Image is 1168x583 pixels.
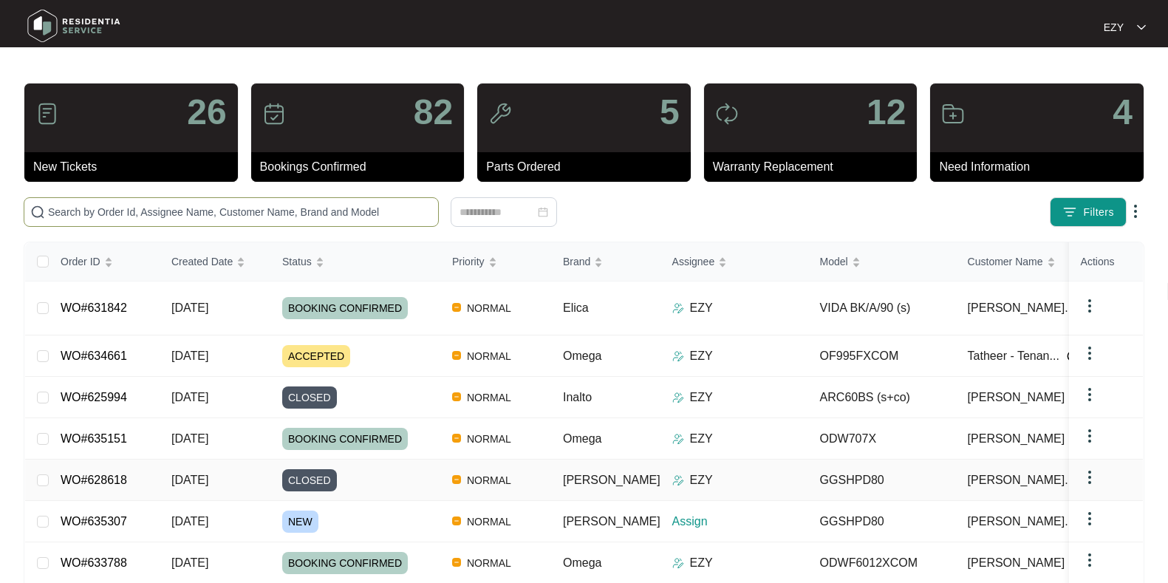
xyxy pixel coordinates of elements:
[563,350,601,362] span: Omega
[160,242,270,282] th: Created Date
[270,242,440,282] th: Status
[1050,197,1127,227] button: filter iconFilters
[171,474,208,486] span: [DATE]
[808,501,956,542] td: GGSHPD80
[672,302,684,314] img: Assigner Icon
[282,469,337,491] span: CLOSED
[171,301,208,314] span: [DATE]
[563,515,660,528] span: [PERSON_NAME]
[563,556,601,569] span: Omega
[61,474,127,486] a: WO#628618
[968,299,1075,317] span: [PERSON_NAME]...
[461,513,517,531] span: NORMAL
[551,242,660,282] th: Brand
[713,158,918,176] p: Warranty Replacement
[61,350,127,362] a: WO#634661
[171,391,208,403] span: [DATE]
[1104,20,1124,35] p: EZY
[1069,242,1143,282] th: Actions
[260,158,465,176] p: Bookings Confirmed
[968,471,1075,489] span: [PERSON_NAME]...
[49,242,160,282] th: Order ID
[672,513,808,531] p: Assign
[660,95,680,130] p: 5
[808,460,956,501] td: GGSHPD80
[690,347,713,365] p: EZY
[461,430,517,448] span: NORMAL
[808,242,956,282] th: Model
[956,242,1104,282] th: Customer Name
[48,204,432,220] input: Search by Order Id, Assignee Name, Customer Name, Brand and Model
[563,474,660,486] span: [PERSON_NAME]
[461,299,517,317] span: NORMAL
[488,102,512,126] img: icon
[968,430,1065,448] span: [PERSON_NAME]
[282,253,312,270] span: Status
[808,377,956,418] td: ARC60BS (s+co)
[452,392,461,401] img: Vercel Logo
[672,474,684,486] img: Assigner Icon
[563,301,589,314] span: Elica
[1081,427,1099,445] img: dropdown arrow
[461,389,517,406] span: NORMAL
[282,511,318,533] span: NEW
[660,242,808,282] th: Assignee
[939,158,1144,176] p: Need Information
[1137,24,1146,31] img: dropdown arrow
[1081,386,1099,403] img: dropdown arrow
[452,253,485,270] span: Priority
[282,297,408,319] span: BOOKING CONFIRMED
[61,301,127,314] a: WO#631842
[1081,344,1099,362] img: dropdown arrow
[563,391,592,403] span: Inalto
[690,299,713,317] p: EZY
[820,253,848,270] span: Model
[968,347,1059,365] span: Tatheer - Tenan...
[808,418,956,460] td: ODW707X
[452,475,461,484] img: Vercel Logo
[968,554,1065,572] span: [PERSON_NAME]
[1081,510,1099,528] img: dropdown arrow
[440,242,551,282] th: Priority
[171,350,208,362] span: [DATE]
[672,350,684,362] img: Assigner Icon
[1081,468,1099,486] img: dropdown arrow
[282,345,350,367] span: ACCEPTED
[171,432,208,445] span: [DATE]
[672,392,684,403] img: Assigner Icon
[808,335,956,377] td: OF995FXCOM
[941,102,965,126] img: icon
[452,434,461,443] img: Vercel Logo
[33,158,238,176] p: New Tickets
[690,389,713,406] p: EZY
[1083,205,1114,220] span: Filters
[282,386,337,409] span: CLOSED
[461,554,517,572] span: NORMAL
[563,253,590,270] span: Brand
[1062,205,1077,219] img: filter icon
[968,253,1043,270] span: Customer Name
[808,282,956,335] td: VIDA BK/A/90 (s)
[171,253,233,270] span: Created Date
[1081,551,1099,569] img: dropdown arrow
[690,471,713,489] p: EZY
[690,554,713,572] p: EZY
[452,351,461,360] img: Vercel Logo
[1081,297,1099,315] img: dropdown arrow
[968,513,1075,531] span: [PERSON_NAME]...
[414,95,453,130] p: 82
[672,433,684,445] img: Assigner Icon
[672,557,684,569] img: Assigner Icon
[452,516,461,525] img: Vercel Logo
[282,428,408,450] span: BOOKING CONFIRMED
[1113,95,1133,130] p: 4
[22,4,126,48] img: residentia service logo
[461,471,517,489] span: NORMAL
[61,253,100,270] span: Order ID
[171,515,208,528] span: [DATE]
[968,389,1065,406] span: [PERSON_NAME]
[452,303,461,312] img: Vercel Logo
[35,102,59,126] img: icon
[1127,202,1144,220] img: dropdown arrow
[563,432,601,445] span: Omega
